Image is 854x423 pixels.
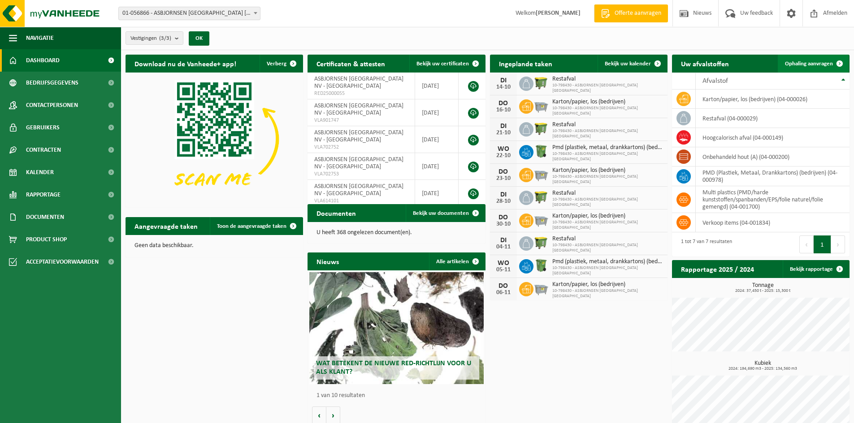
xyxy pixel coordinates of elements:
[598,55,667,73] a: Bekijk uw kalender
[314,144,408,151] span: VLA702752
[494,175,512,182] div: 23-10
[552,213,663,220] span: Karton/papier, los (bedrijven)
[494,244,512,250] div: 04-11
[126,31,183,45] button: Vestigingen(3/3)
[552,144,663,151] span: Pmd (plastiek, metaal, drankkartons) (bedrijven)
[126,73,303,205] img: Download de VHEPlus App
[799,235,814,253] button: Previous
[260,55,302,73] button: Verberg
[316,360,471,376] span: Wat betekent de nieuwe RED-richtlijn voor u als klant?
[26,49,60,72] span: Dashboard
[26,116,60,139] span: Gebruikers
[118,7,260,20] span: 01-056866 - ASBJORNSEN BELGIUM NV - WERVIK
[494,290,512,296] div: 06-11
[552,151,663,162] span: 10-798430 - ASBJORNSEN [GEOGRAPHIC_DATA] [GEOGRAPHIC_DATA]
[696,167,850,186] td: PMD (Plastiek, Metaal, Drankkartons) (bedrijven) (04-000978)
[552,167,663,174] span: Karton/papier, los (bedrijven)
[134,243,294,249] p: Geen data beschikbaar.
[676,282,850,293] h3: Tonnage
[494,191,512,198] div: DI
[533,212,549,227] img: WB-2500-GAL-GY-01
[552,98,663,106] span: Karton/papier, los (bedrijven)
[552,174,663,185] span: 10-798430 - ASBJORNSEN [GEOGRAPHIC_DATA] [GEOGRAPHIC_DATA]
[552,235,663,243] span: Restafval
[314,129,403,143] span: ASBJORNSEN [GEOGRAPHIC_DATA] NV - [GEOGRAPHIC_DATA]
[494,145,512,153] div: WO
[26,27,54,49] span: Navigatie
[159,35,171,41] count: (3/3)
[494,282,512,290] div: DO
[415,180,459,207] td: [DATE]
[308,55,394,72] h2: Certificaten & attesten
[672,55,738,72] h2: Uw afvalstoffen
[778,55,849,73] a: Ophaling aanvragen
[494,153,512,159] div: 22-10
[416,61,469,67] span: Bekijk uw certificaten
[26,228,67,251] span: Product Shop
[494,260,512,267] div: WO
[314,117,408,124] span: VLA901747
[552,258,663,265] span: Pmd (plastiek, metaal, drankkartons) (bedrijven)
[126,55,245,72] h2: Download nu de Vanheede+ app!
[533,75,549,90] img: WB-1100-HPE-GN-50
[26,184,61,206] span: Rapportage
[533,98,549,113] img: WB-2500-GAL-GY-01
[314,156,403,170] span: ASBJORNSEN [GEOGRAPHIC_DATA] NV - [GEOGRAPHIC_DATA]
[494,214,512,221] div: DO
[552,281,663,288] span: Karton/papier, los (bedrijven)
[494,221,512,227] div: 30-10
[415,153,459,180] td: [DATE]
[494,130,512,136] div: 21-10
[552,288,663,299] span: 10-798430 - ASBJORNSEN [GEOGRAPHIC_DATA] [GEOGRAPHIC_DATA]
[314,103,403,116] span: ASBJORNSEN [GEOGRAPHIC_DATA] NV - [GEOGRAPHIC_DATA]
[494,237,512,244] div: DI
[676,360,850,371] h3: Kubiek
[676,367,850,371] span: 2024: 194,690 m3 - 2025: 134,560 m3
[314,90,408,97] span: RED25000055
[494,77,512,84] div: DI
[429,252,485,270] a: Alle artikelen
[536,10,581,17] strong: [PERSON_NAME]
[26,206,64,228] span: Documenten
[314,171,408,178] span: VLA702753
[490,55,561,72] h2: Ingeplande taken
[696,109,850,128] td: restafval (04-000029)
[26,139,61,161] span: Contracten
[189,31,209,46] button: OK
[552,220,663,231] span: 10-798430 - ASBJORNSEN [GEOGRAPHIC_DATA] [GEOGRAPHIC_DATA]
[494,100,512,107] div: DO
[406,204,485,222] a: Bekijk uw documenten
[126,217,207,235] h2: Aangevraagde taken
[672,260,763,278] h2: Rapportage 2025 / 2024
[494,168,512,175] div: DO
[612,9,663,18] span: Offerte aanvragen
[26,72,78,94] span: Bedrijfsgegevens
[415,73,459,99] td: [DATE]
[308,252,348,270] h2: Nieuws
[316,230,476,236] p: U heeft 368 ongelezen document(en).
[702,77,728,85] span: Afvalstof
[785,61,833,67] span: Ophaling aanvragen
[533,144,549,159] img: WB-0370-HPE-GN-01
[552,106,663,116] span: 10-798430 - ASBJORNSEN [GEOGRAPHIC_DATA] [GEOGRAPHIC_DATA]
[267,61,286,67] span: Verberg
[605,61,651,67] span: Bekijk uw kalender
[552,197,663,208] span: 10-798430 - ASBJORNSEN [GEOGRAPHIC_DATA] [GEOGRAPHIC_DATA]
[409,55,485,73] a: Bekijk uw certificaten
[533,167,549,182] img: WB-2500-GAL-GY-01
[696,128,850,147] td: hoogcalorisch afval (04-000149)
[533,121,549,136] img: WB-1100-HPE-GN-50
[314,197,408,205] span: VLA614101
[217,223,286,229] span: Toon de aangevraagde taken
[210,217,302,235] a: Toon de aangevraagde taken
[696,213,850,232] td: verkoop items (04-001834)
[494,267,512,273] div: 05-11
[308,204,365,222] h2: Documenten
[594,4,668,22] a: Offerte aanvragen
[552,76,663,83] span: Restafval
[552,265,663,276] span: 10-798430 - ASBJORNSEN [GEOGRAPHIC_DATA] [GEOGRAPHIC_DATA]
[533,258,549,273] img: WB-0370-HPE-GN-01
[119,7,260,20] span: 01-056866 - ASBJORNSEN BELGIUM NV - WERVIK
[696,90,850,109] td: karton/papier, los (bedrijven) (04-000026)
[494,84,512,90] div: 14-10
